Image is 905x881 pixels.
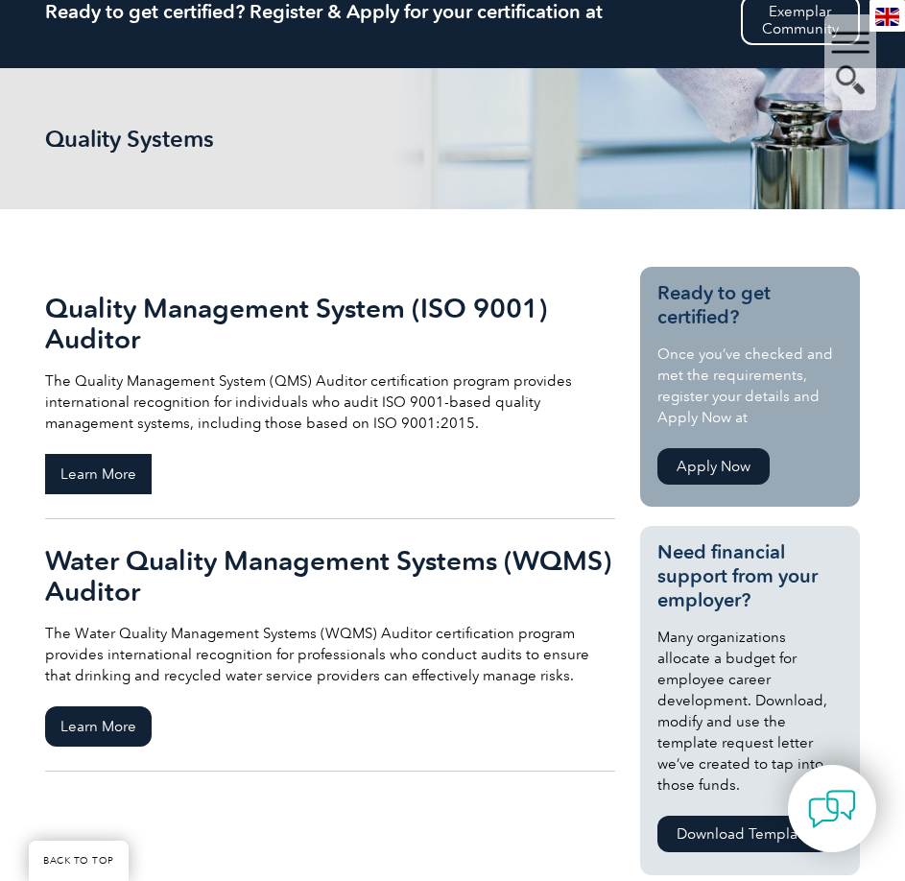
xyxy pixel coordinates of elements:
[657,281,842,329] h3: Ready to get certified?
[657,344,842,428] p: Once you’ve checked and met the requirements, register your details and Apply Now at
[45,545,615,607] h2: Water Quality Management Systems (WQMS) Auditor
[808,785,856,833] img: contact-chat.png
[45,267,615,519] a: Quality Management System (ISO 9001) Auditor The Quality Management System (QMS) Auditor certific...
[657,448,770,485] a: Apply Now
[657,627,842,796] p: Many organizations allocate a budget for employee career development. Download, modify and use th...
[657,540,842,612] h3: Need financial support from your employer?
[45,623,615,686] p: The Water Quality Management Systems (WQMS) Auditor certification program provides international ...
[45,706,152,747] span: Learn More
[29,841,129,881] a: BACK TO TOP
[45,126,333,152] h1: Quality Systems
[657,816,830,852] a: Download Template
[45,370,615,434] p: The Quality Management System (QMS) Auditor certification program provides international recognit...
[45,293,615,354] h2: Quality Management System (ISO 9001) Auditor
[45,454,152,494] span: Learn More
[45,519,615,772] a: Water Quality Management Systems (WQMS) Auditor The Water Quality Management Systems (WQMS) Audit...
[875,8,899,26] img: en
